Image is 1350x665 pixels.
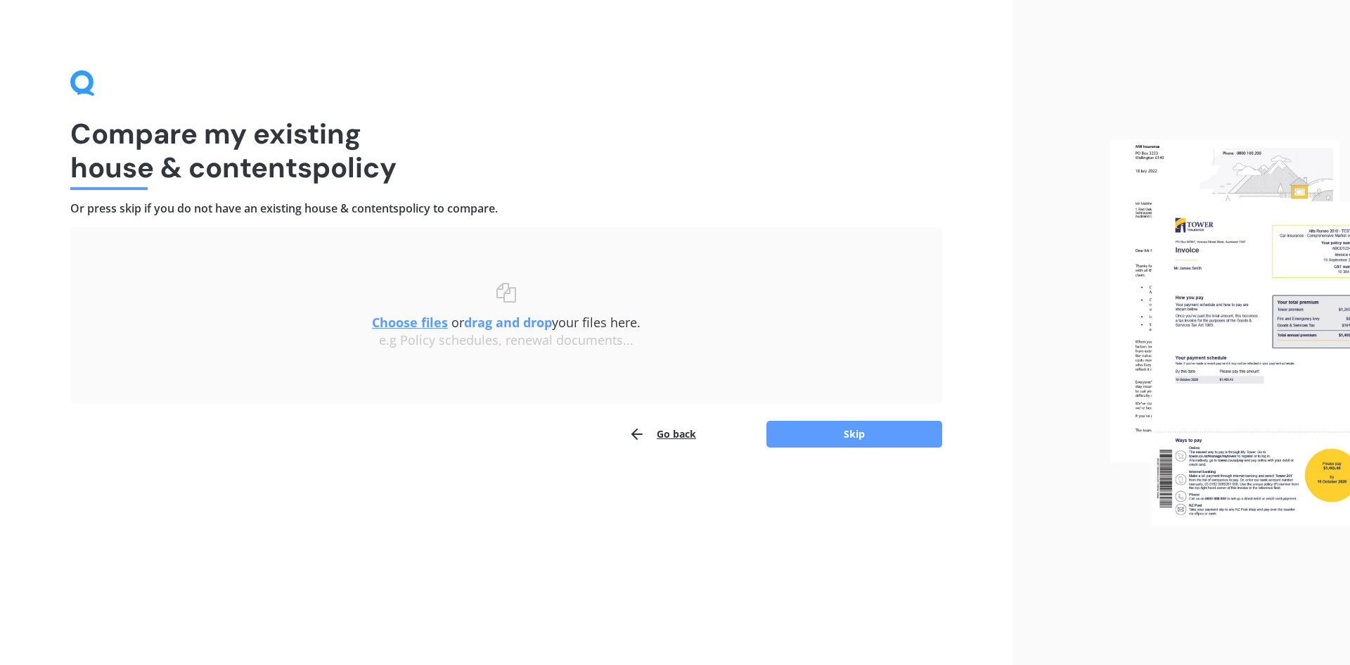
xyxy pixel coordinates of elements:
img: files.webp [1110,139,1350,526]
div: e.g Policy schedules, renewal documents... [98,333,914,348]
h1: Compare my existing house & contents policy [70,117,942,184]
h4: Or press skip if you do not have an existing house & contents policy to compare. [70,201,942,216]
button: Go back [629,420,696,448]
b: drag and drop [464,314,552,331]
u: Choose files [372,314,448,331]
span: or your files here. [372,314,641,331]
button: Skip [766,421,942,448]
